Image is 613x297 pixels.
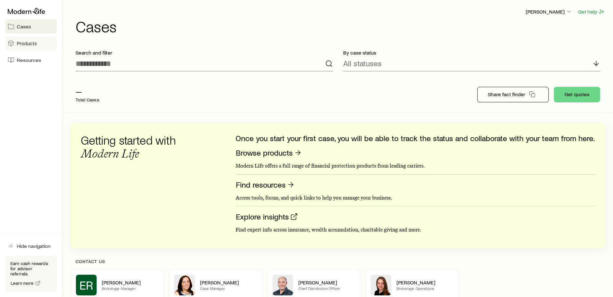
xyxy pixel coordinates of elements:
span: Hide navigation [17,243,51,249]
span: Resources [17,57,41,63]
img: Ellen Wall [371,275,391,295]
button: Hide navigation [5,239,57,253]
a: Products [5,36,57,50]
p: Earn cash rewards for advisor referrals. [10,261,52,276]
p: Brokerage Operations [396,286,453,291]
button: Share fact finder [477,87,549,102]
p: Modern Life offers a full range of financial protection products from leading carriers. [236,163,595,169]
span: Modern Life [81,147,139,160]
img: Heather McKee [174,275,195,295]
button: Get help [578,8,605,15]
p: Case Manager [200,286,256,291]
p: [PERSON_NAME] [526,8,572,15]
a: Explore insights [236,212,298,222]
a: Cases [5,19,57,34]
p: Chief Distribution Officer [298,286,354,291]
p: Share fact finder [488,91,525,97]
div: Earn cash rewards for advisor referrals.Learn more [5,256,57,292]
p: Search and filter [76,49,333,56]
p: Total Cases [76,97,99,102]
span: Cases [17,23,31,30]
p: [PERSON_NAME] [200,279,256,286]
a: Resources [5,53,57,67]
p: Once you start your first case, you will be able to track the status and collaborate with your te... [236,134,595,143]
a: Browse products [236,148,302,158]
p: Contact us [76,259,600,264]
p: [PERSON_NAME] [298,279,354,286]
p: Brokerage Manager [102,286,158,291]
span: ER [79,279,93,292]
span: Products [17,40,37,46]
p: [PERSON_NAME] [102,279,158,286]
p: — [76,87,99,96]
img: Dan Pierson [272,275,293,295]
a: Find resources [236,180,295,190]
p: [PERSON_NAME] [396,279,453,286]
button: Get quotes [554,87,600,102]
h1: Cases [76,18,605,34]
span: Learn more [11,281,34,285]
p: Access tools, forms, and quick links to help you manage your business. [236,195,595,201]
p: By case status [343,49,600,56]
p: All statuses [343,59,382,68]
button: [PERSON_NAME] [525,8,573,16]
h3: Getting started with [81,134,184,160]
p: Find expert info across insurance, wealth accumulation, charitable giving and more. [236,227,595,233]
